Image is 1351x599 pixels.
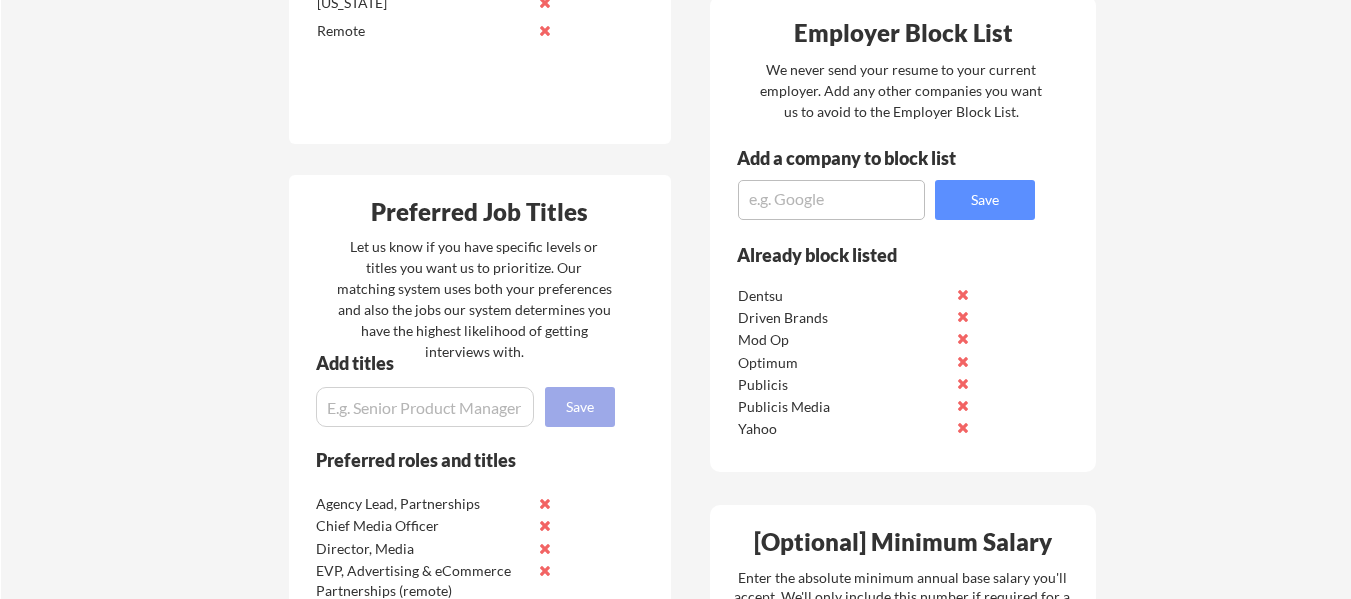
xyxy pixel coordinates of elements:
[935,180,1035,220] button: Save
[717,530,1089,554] div: [Optional] Minimum Salary
[316,539,527,559] div: Director, Media
[718,21,1090,45] div: Employer Block List
[738,308,949,328] div: Driven Brands
[738,330,949,350] div: Mod Op
[738,286,949,306] div: Dentsu
[545,387,615,427] button: Save
[316,387,534,427] input: E.g. Senior Product Manager
[294,200,666,224] div: Preferred Job Titles
[737,246,1008,264] div: Already block listed
[316,354,598,372] div: Add titles
[738,419,949,439] div: Yahoo
[317,21,528,41] div: Remote
[316,516,527,536] div: Chief Media Officer
[738,397,949,417] div: Publicis Media
[337,236,612,362] div: Let us know if you have specific levels or titles you want us to prioritize. Our matching system ...
[759,59,1044,122] div: We never send your resume to your current employer. Add any other companies you want us to avoid ...
[737,149,987,167] div: Add a company to block list
[316,451,588,469] div: Preferred roles and titles
[738,375,949,395] div: Publicis
[316,494,527,514] div: Agency Lead, Partnerships
[738,353,949,373] div: Optimum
